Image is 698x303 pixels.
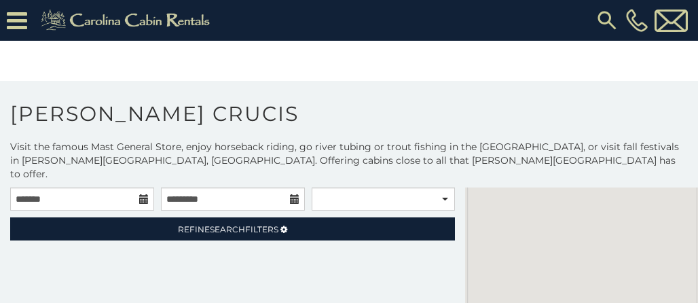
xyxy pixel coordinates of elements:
[178,224,278,234] span: Refine Filters
[210,224,245,234] span: Search
[34,7,221,34] img: Khaki-logo.png
[595,8,619,33] img: search-regular.svg
[623,9,651,32] a: [PHONE_NUMBER]
[10,217,455,240] a: RefineSearchFilters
